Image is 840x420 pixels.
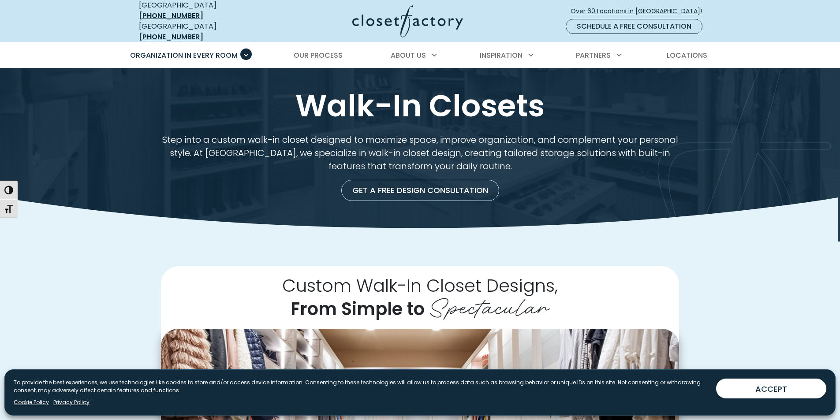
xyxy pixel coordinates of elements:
span: Inspiration [480,50,523,60]
span: Spectacular [429,287,549,323]
nav: Primary Menu [124,43,717,68]
a: [PHONE_NUMBER] [139,11,203,21]
span: About Us [391,50,426,60]
h1: Walk-In Closets [137,89,703,123]
span: Custom Walk-In Closet Designs, [282,273,558,298]
a: Over 60 Locations in [GEOGRAPHIC_DATA]! [570,4,709,19]
a: [PHONE_NUMBER] [139,32,203,42]
p: To provide the best experiences, we use technologies like cookies to store and/or access device i... [14,379,709,394]
a: Privacy Policy [53,398,90,406]
span: Partners [576,50,611,60]
p: Step into a custom walk-in closet designed to maximize space, improve organization, and complemen... [161,133,679,173]
a: Get a Free Design Consultation [341,180,499,201]
button: ACCEPT [716,379,826,398]
span: Our Process [294,50,343,60]
img: Closet Factory Logo [352,5,463,37]
div: [GEOGRAPHIC_DATA] [139,21,267,42]
span: Over 60 Locations in [GEOGRAPHIC_DATA]! [571,7,709,16]
span: From Simple to [291,297,425,321]
a: Cookie Policy [14,398,49,406]
span: Organization in Every Room [130,50,238,60]
a: Schedule a Free Consultation [566,19,702,34]
span: Locations [667,50,707,60]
